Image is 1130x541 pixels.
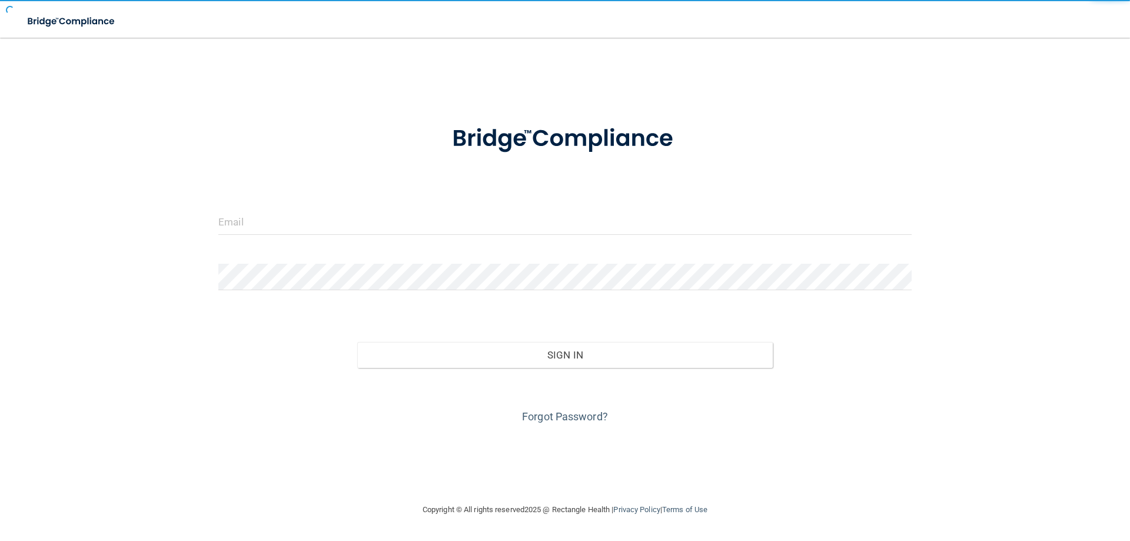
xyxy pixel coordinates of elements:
img: bridge_compliance_login_screen.278c3ca4.svg [428,108,702,170]
img: bridge_compliance_login_screen.278c3ca4.svg [18,9,126,34]
a: Forgot Password? [522,410,608,423]
a: Privacy Policy [613,505,660,514]
input: Email [218,208,912,235]
button: Sign In [357,342,773,368]
a: Terms of Use [662,505,707,514]
div: Copyright © All rights reserved 2025 @ Rectangle Health | | [350,491,780,529]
